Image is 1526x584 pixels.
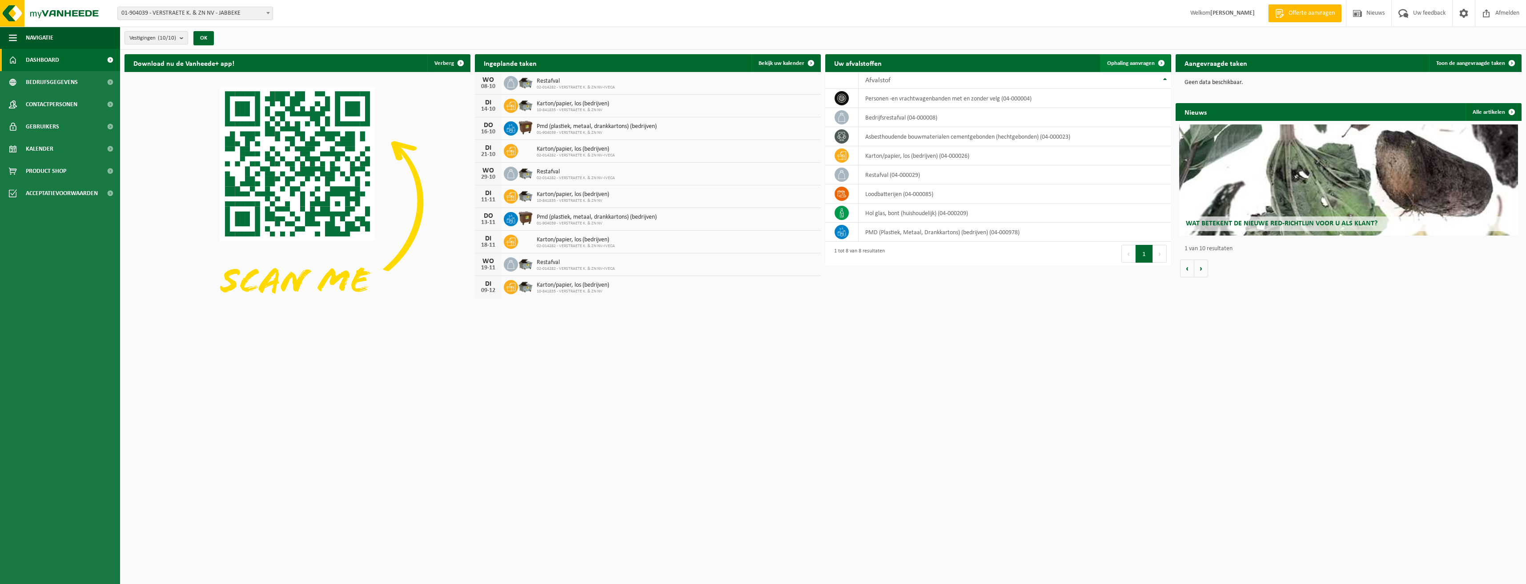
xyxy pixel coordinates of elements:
[479,129,497,135] div: 16-10
[537,146,615,153] span: Karton/papier, los (bedrijven)
[537,191,609,198] span: Karton/papier, los (bedrijven)
[479,288,497,294] div: 09-12
[1194,260,1208,277] button: Volgende
[479,174,497,180] div: 29-10
[479,76,497,84] div: WO
[1100,54,1170,72] a: Ophaling aanvragen
[825,54,891,72] h2: Uw afvalstoffen
[1436,60,1505,66] span: Toon de aangevraagde taken
[759,60,804,66] span: Bekijk uw kalender
[479,258,497,265] div: WO
[479,84,497,90] div: 08-10
[865,77,891,84] span: Afvalstof
[26,27,53,49] span: Navigatie
[1185,80,1513,86] p: Geen data beschikbaar.
[479,144,497,152] div: DI
[26,71,78,93] span: Bedrijfsgegevens
[26,116,59,138] span: Gebruikers
[479,99,497,106] div: DI
[1186,220,1377,227] span: Wat betekent de nieuwe RED-richtlijn voor u als klant?
[537,244,615,249] span: 02-014282 - VERSTRAETE K. & ZN NV-IVECA
[518,165,533,180] img: WB-5000-GAL-GY-01
[537,108,609,113] span: 10-841835 - VERSTRAETE K. & ZN NV
[537,100,609,108] span: Karton/papier, los (bedrijven)
[1136,245,1153,263] button: 1
[537,153,615,158] span: 02-014282 - VERSTRAETE K. & ZN NV-IVECA
[479,280,497,288] div: DI
[859,108,1171,127] td: bedrijfsrestafval (04-000008)
[26,49,59,71] span: Dashboard
[537,214,657,221] span: Pmd (plastiek, metaal, drankkartons) (bedrijven)
[1179,124,1518,236] a: Wat betekent de nieuwe RED-richtlijn voor u als klant?
[859,89,1171,108] td: personen -en vrachtwagenbanden met en zonder velg (04-000004)
[537,78,615,85] span: Restafval
[479,122,497,129] div: DO
[518,120,533,135] img: WB-1100-HPE-BN-01
[537,259,615,266] span: Restafval
[537,85,615,90] span: 02-014282 - VERSTRAETE K. & ZN NV-IVECA
[1210,10,1255,16] strong: [PERSON_NAME]
[1176,54,1256,72] h2: Aangevraagde taken
[537,236,615,244] span: Karton/papier, los (bedrijven)
[1466,103,1521,121] a: Alle artikelen
[434,60,454,66] span: Verberg
[830,244,885,264] div: 1 tot 8 van 8 resultaten
[518,75,533,90] img: WB-5000-GAL-GY-01
[124,54,243,72] h2: Download nu de Vanheede+ app!
[479,242,497,248] div: 18-11
[1121,245,1136,263] button: Previous
[124,31,188,44] button: Vestigingen(10/10)
[537,176,615,181] span: 02-014282 - VERSTRAETE K. & ZN NV-IVECA
[479,220,497,226] div: 13-11
[479,212,497,220] div: DO
[479,152,497,158] div: 21-10
[158,35,176,41] count: (10/10)
[427,54,470,72] button: Verberg
[518,211,533,226] img: WB-1100-HPE-BN-01
[859,223,1171,242] td: PMD (Plastiek, Metaal, Drankkartons) (bedrijven) (04-000978)
[537,289,609,294] span: 10-841835 - VERSTRAETE K. & ZN NV
[1429,54,1521,72] a: Toon de aangevraagde taken
[479,190,497,197] div: DI
[537,130,657,136] span: 01-904039 - VERSTRAETE K. & ZN NV
[518,256,533,271] img: WB-5000-GAL-GY-01
[518,97,533,112] img: WB-5000-GAL-GY-01
[479,265,497,271] div: 19-11
[193,31,214,45] button: OK
[537,123,657,130] span: Pmd (plastiek, metaal, drankkartons) (bedrijven)
[117,7,273,20] span: 01-904039 - VERSTRAETE K. & ZN NV - JABBEKE
[475,54,546,72] h2: Ingeplande taken
[129,32,176,45] span: Vestigingen
[859,204,1171,223] td: hol glas, bont (huishoudelijk) (04-000209)
[479,197,497,203] div: 11-11
[859,165,1171,184] td: restafval (04-000029)
[537,282,609,289] span: Karton/papier, los (bedrijven)
[518,279,533,294] img: WB-5000-GAL-GY-01
[26,160,66,182] span: Product Shop
[537,266,615,272] span: 02-014282 - VERSTRAETE K. & ZN NV-IVECA
[124,72,470,332] img: Download de VHEPlus App
[537,198,609,204] span: 10-841835 - VERSTRAETE K. & ZN NV
[1185,246,1517,252] p: 1 van 10 resultaten
[1153,245,1167,263] button: Next
[26,182,98,204] span: Acceptatievoorwaarden
[26,93,77,116] span: Contactpersonen
[1286,9,1337,18] span: Offerte aanvragen
[479,235,497,242] div: DI
[1268,4,1341,22] a: Offerte aanvragen
[859,127,1171,146] td: asbesthoudende bouwmaterialen cementgebonden (hechtgebonden) (04-000023)
[751,54,820,72] a: Bekijk uw kalender
[537,168,615,176] span: Restafval
[1107,60,1155,66] span: Ophaling aanvragen
[1180,260,1194,277] button: Vorige
[1176,103,1216,120] h2: Nieuws
[859,184,1171,204] td: loodbatterijen (04-000085)
[479,167,497,174] div: WO
[859,146,1171,165] td: karton/papier, los (bedrijven) (04-000026)
[118,7,273,20] span: 01-904039 - VERSTRAETE K. & ZN NV - JABBEKE
[518,188,533,203] img: WB-5000-GAL-GY-01
[479,106,497,112] div: 14-10
[537,221,657,226] span: 01-904039 - VERSTRAETE K. & ZN NV
[26,138,53,160] span: Kalender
